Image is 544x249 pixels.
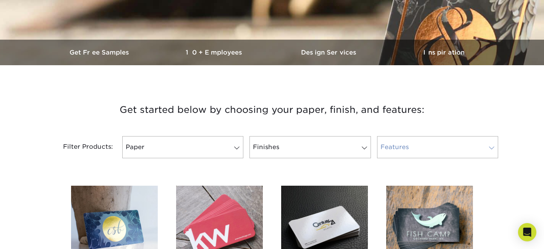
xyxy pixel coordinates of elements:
[157,40,272,65] a: 10+ Employees
[272,49,387,56] h3: Design Services
[43,136,119,158] div: Filter Products:
[43,49,157,56] h3: Get Free Samples
[387,40,501,65] a: Inspiration
[157,49,272,56] h3: 10+ Employees
[518,223,536,241] div: Open Intercom Messenger
[49,93,495,127] h3: Get started below by choosing your paper, finish, and features:
[377,136,498,158] a: Features
[122,136,243,158] a: Paper
[272,40,387,65] a: Design Services
[43,40,157,65] a: Get Free Samples
[249,136,371,158] a: Finishes
[387,49,501,56] h3: Inspiration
